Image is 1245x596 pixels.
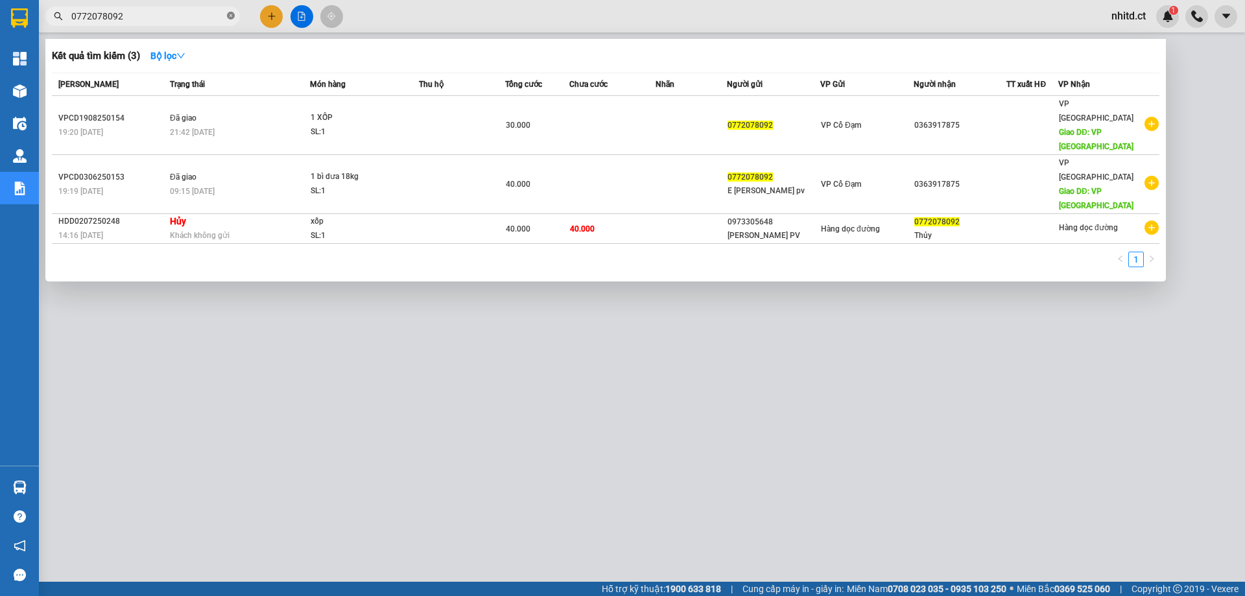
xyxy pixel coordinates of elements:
span: down [176,51,185,60]
span: Giao DĐ: VP [GEOGRAPHIC_DATA] [1059,187,1133,210]
div: SL: 1 [311,125,408,139]
span: 0772078092 [728,121,773,130]
span: VP [GEOGRAPHIC_DATA] [1059,99,1133,123]
span: Chưa cước [569,80,608,89]
span: VP Gửi [820,80,845,89]
span: question-circle [14,510,26,523]
div: 0973305648 [728,215,820,229]
span: 0772078092 [914,217,960,226]
div: Thủy [914,229,1006,243]
span: 40.000 [506,180,530,189]
span: 21:42 [DATE] [170,128,215,137]
div: SL: 1 [311,184,408,198]
li: 1 [1128,252,1144,267]
img: dashboard-icon [13,52,27,66]
span: 19:20 [DATE] [58,128,103,137]
li: Next Page [1144,252,1159,267]
input: Tìm tên, số ĐT hoặc mã đơn [71,9,224,23]
span: Tổng cước [505,80,542,89]
li: Previous Page [1113,252,1128,267]
span: Giao DĐ: VP [GEOGRAPHIC_DATA] [1059,128,1133,151]
div: E [PERSON_NAME] pv [728,184,820,198]
img: solution-icon [13,182,27,195]
span: plus-circle [1144,176,1159,190]
span: 40.000 [570,224,595,233]
span: VP Nhận [1058,80,1090,89]
div: xốp [311,215,408,229]
h3: Kết quả tìm kiếm ( 3 ) [52,49,140,63]
span: close-circle [227,12,235,19]
span: Thu hộ [419,80,444,89]
img: logo-vxr [11,8,28,28]
span: TT xuất HĐ [1006,80,1046,89]
span: VP Cổ Đạm [821,180,861,189]
div: 1 XỐP [311,111,408,125]
span: plus-circle [1144,221,1159,235]
img: warehouse-icon [13,117,27,130]
span: right [1148,255,1156,263]
span: Nhãn [656,80,674,89]
span: 14:16 [DATE] [58,231,103,240]
button: right [1144,252,1159,267]
span: Người gửi [727,80,763,89]
img: warehouse-icon [13,149,27,163]
div: VPCD0306250153 [58,171,166,184]
div: 0363917875 [914,178,1006,191]
strong: Hủy [170,216,186,226]
span: Đã giao [170,173,196,182]
span: Đã giao [170,113,196,123]
button: Bộ lọcdown [140,45,196,66]
span: message [14,569,26,581]
span: Người nhận [914,80,956,89]
div: [PERSON_NAME] PV [728,229,820,243]
span: VP [GEOGRAPHIC_DATA] [1059,158,1133,182]
span: close-circle [227,10,235,23]
span: VP Cổ Đạm [821,121,861,130]
span: Hàng dọc đường [1059,223,1118,232]
span: plus-circle [1144,117,1159,131]
span: Trạng thái [170,80,205,89]
span: 40.000 [506,224,530,233]
a: 1 [1129,252,1143,267]
div: SL: 1 [311,229,408,243]
img: warehouse-icon [13,481,27,494]
img: warehouse-icon [13,84,27,98]
span: [PERSON_NAME] [58,80,119,89]
span: 09:15 [DATE] [170,187,215,196]
span: left [1117,255,1124,263]
span: 0772078092 [728,173,773,182]
span: Món hàng [310,80,346,89]
div: 1 bì dưa 18kg [311,170,408,184]
span: Hàng dọc đường [821,224,880,233]
div: VPCD1908250154 [58,112,166,125]
div: 0363917875 [914,119,1006,132]
strong: Bộ lọc [150,51,185,61]
span: 30.000 [506,121,530,130]
button: left [1113,252,1128,267]
span: search [54,12,63,21]
span: 19:19 [DATE] [58,187,103,196]
span: Khách không gửi [170,231,230,240]
div: HDD0207250248 [58,215,166,228]
span: notification [14,540,26,552]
